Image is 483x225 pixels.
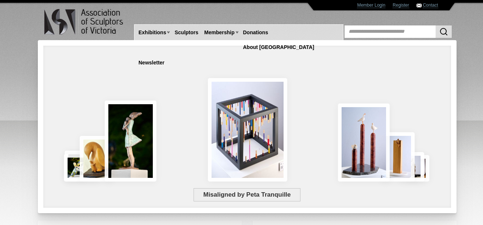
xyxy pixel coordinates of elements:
[136,56,167,70] a: Newsletter
[417,4,422,7] img: Contact ASV
[194,188,300,201] span: Misaligned by Peta Tranquille
[136,26,169,39] a: Exhibitions
[357,3,385,8] a: Member Login
[439,27,448,36] img: Search
[240,26,271,39] a: Donations
[44,7,125,36] img: logo.png
[423,3,438,8] a: Contact
[240,41,317,54] a: About [GEOGRAPHIC_DATA]
[381,132,415,182] img: Little Frog. Big Climb
[105,101,157,182] img: Connection
[338,103,390,182] img: Rising Tides
[172,26,201,39] a: Sculptors
[393,3,409,8] a: Register
[208,78,287,182] img: Misaligned
[201,26,237,39] a: Membership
